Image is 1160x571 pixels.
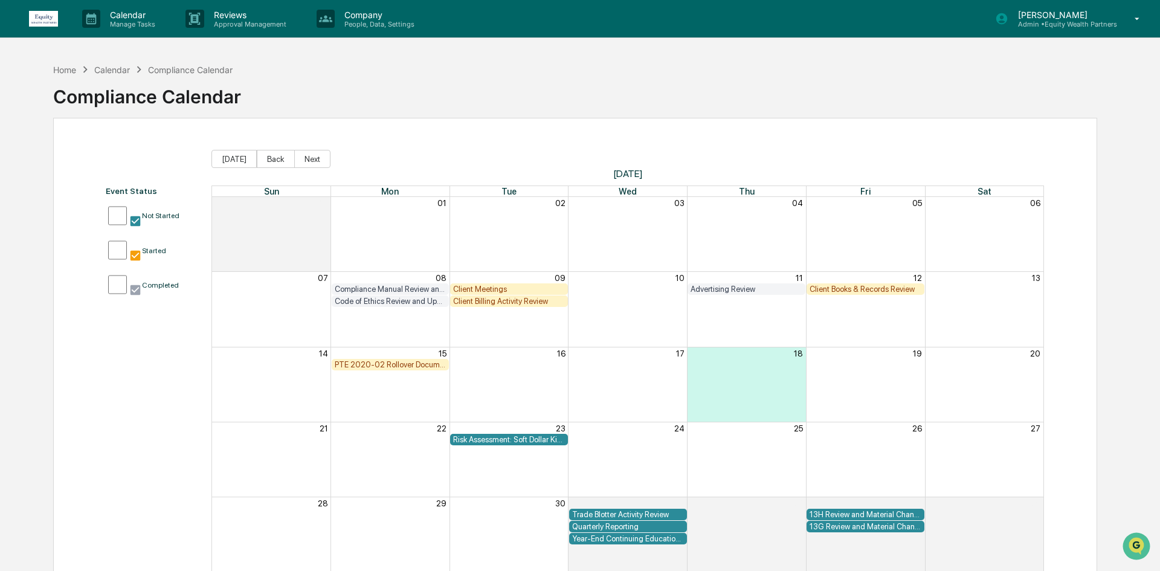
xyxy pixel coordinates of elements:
span: Preclearance [24,152,78,164]
button: 04 [792,198,803,208]
button: 19 [913,349,922,358]
div: Compliance Calendar [53,76,241,108]
div: 🗄️ [88,153,97,163]
span: Wed [619,186,637,196]
button: [DATE] [211,150,257,168]
span: Data Lookup [24,175,76,187]
p: Reviews [204,10,292,20]
button: 28 [318,498,328,508]
div: Completed [142,281,179,289]
button: 05 [912,198,922,208]
div: Home [53,65,76,75]
button: 22 [437,424,446,433]
button: Next [294,150,330,168]
div: Risk Assessment: Soft Dollar Kickbacks [453,435,565,444]
div: Calendar [94,65,130,75]
div: Started [142,247,166,255]
button: 26 [912,424,922,433]
button: 13 [1032,273,1040,283]
button: 10 [675,273,685,283]
p: [PERSON_NAME] [1008,10,1117,20]
span: Attestations [100,152,150,164]
div: Advertising Review [691,285,802,294]
div: Client Meetings [453,285,565,294]
button: 08 [436,273,446,283]
div: Compliance Calendar [148,65,233,75]
div: Not Started [142,211,179,220]
div: Compliance Manual Review and Update [335,285,446,294]
button: 27 [1031,424,1040,433]
p: Calendar [100,10,161,20]
div: 13G Review and Material Changes Filing [810,522,921,531]
button: 03 [674,198,685,208]
div: Year-End Continuing Education CRD Check [572,534,684,543]
div: Client Books & Records Review [810,285,921,294]
button: 02 [555,198,565,208]
button: 31 [320,198,328,208]
span: [DATE] [211,168,1044,179]
p: Manage Tasks [100,20,161,28]
button: 20 [1030,349,1040,358]
button: 14 [319,349,328,358]
button: 29 [436,498,446,508]
p: Admin • Equity Wealth Partners [1008,20,1117,28]
img: 1746055101610-c473b297-6a78-478c-a979-82029cc54cd1 [12,92,34,114]
button: 12 [913,273,922,283]
span: Fri [860,186,871,196]
span: Pylon [120,205,146,214]
span: Sun [264,186,279,196]
button: Back [257,150,295,168]
div: Client Billing Activity Review [453,297,565,306]
span: Sat [978,186,991,196]
span: Mon [381,186,399,196]
button: 09 [555,273,565,283]
div: We're available if you need us! [41,105,153,114]
div: 🔎 [12,176,22,186]
button: 02 [793,498,803,508]
span: Tue [501,186,517,196]
button: 03 [912,498,922,508]
a: Powered byPylon [85,204,146,214]
span: Thu [739,186,755,196]
div: 🖐️ [12,153,22,163]
div: PTE 2020-02 Rollover Documentation Spot Check [335,360,446,369]
a: 🔎Data Lookup [7,170,81,192]
a: 🖐️Preclearance [7,147,83,169]
iframe: Open customer support [1121,531,1154,564]
button: 11 [796,273,803,283]
div: Quarterly Reporting [572,522,684,531]
p: Company [335,10,420,20]
button: 23 [556,424,565,433]
button: Start new chat [205,96,220,111]
div: Event Status [106,186,199,196]
a: 🗄️Attestations [83,147,155,169]
button: 06 [1030,198,1040,208]
p: How can we help? [12,25,220,45]
button: 18 [794,349,803,358]
p: Approval Management [204,20,292,28]
button: 16 [557,349,565,358]
div: 13H Review and Material Changes Filing [810,510,921,519]
button: 15 [439,349,446,358]
button: 21 [320,424,328,433]
button: 01 [437,198,446,208]
button: 04 [1029,498,1040,508]
button: 17 [676,349,685,358]
div: Start new chat [41,92,198,105]
div: Code of Ethics Review and Update [335,297,446,306]
img: logo [29,11,58,27]
button: 30 [555,498,565,508]
button: 25 [794,424,803,433]
button: 07 [318,273,328,283]
button: 24 [674,424,685,433]
div: Trade Blotter Activity Review [572,510,684,519]
button: 01 [675,498,685,508]
p: People, Data, Settings [335,20,420,28]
